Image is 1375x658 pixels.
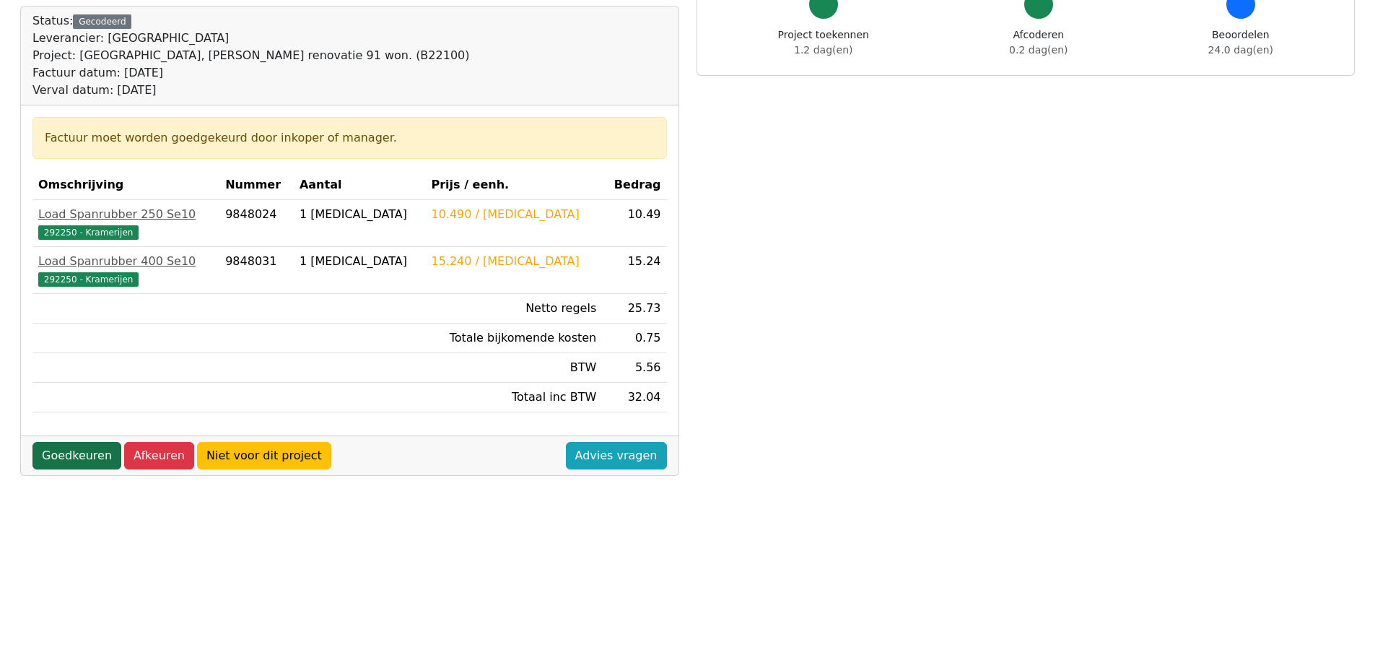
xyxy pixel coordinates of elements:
td: 0.75 [602,324,666,353]
div: Factuur datum: [DATE] [32,64,469,82]
th: Prijs / eenh. [425,170,602,200]
div: 1 [MEDICAL_DATA] [300,206,420,223]
th: Bedrag [602,170,666,200]
td: Totaal inc BTW [425,383,602,412]
div: Factuur moet worden goedgekeurd door inkoper of manager. [45,129,655,147]
a: Afkeuren [124,442,194,469]
div: Beoordelen [1208,27,1273,58]
th: Omschrijving [32,170,219,200]
div: 15.240 / [MEDICAL_DATA] [431,253,596,270]
td: 32.04 [602,383,666,412]
div: Project toekennen [778,27,869,58]
td: Netto regels [425,294,602,324]
span: 292250 - Kramerijen [38,272,139,287]
div: Verval datum: [DATE] [32,82,469,99]
span: 292250 - Kramerijen [38,225,139,240]
th: Nummer [219,170,294,200]
span: 0.2 dag(en) [1009,44,1068,56]
td: 9848031 [219,247,294,294]
div: Status: [32,12,469,99]
td: 10.49 [602,200,666,247]
div: 1 [MEDICAL_DATA] [300,253,420,270]
span: 24.0 dag(en) [1208,44,1273,56]
div: Load Spanrubber 400 Se10 [38,253,214,270]
td: 25.73 [602,294,666,324]
div: 10.490 / [MEDICAL_DATA] [431,206,596,223]
td: 5.56 [602,353,666,383]
td: 15.24 [602,247,666,294]
td: Totale bijkomende kosten [425,324,602,353]
a: Goedkeuren [32,442,121,469]
a: Load Spanrubber 250 Se10292250 - Kramerijen [38,206,214,241]
div: Gecodeerd [73,14,131,29]
div: Load Spanrubber 250 Se10 [38,206,214,223]
td: BTW [425,353,602,383]
div: Project: [GEOGRAPHIC_DATA], [PERSON_NAME] renovatie 91 won. (B22100) [32,47,469,64]
a: Advies vragen [566,442,667,469]
a: Niet voor dit project [197,442,331,469]
div: Afcoderen [1009,27,1068,58]
th: Aantal [294,170,426,200]
span: 1.2 dag(en) [794,44,852,56]
div: Leverancier: [GEOGRAPHIC_DATA] [32,30,469,47]
td: 9848024 [219,200,294,247]
a: Load Spanrubber 400 Se10292250 - Kramerijen [38,253,214,287]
